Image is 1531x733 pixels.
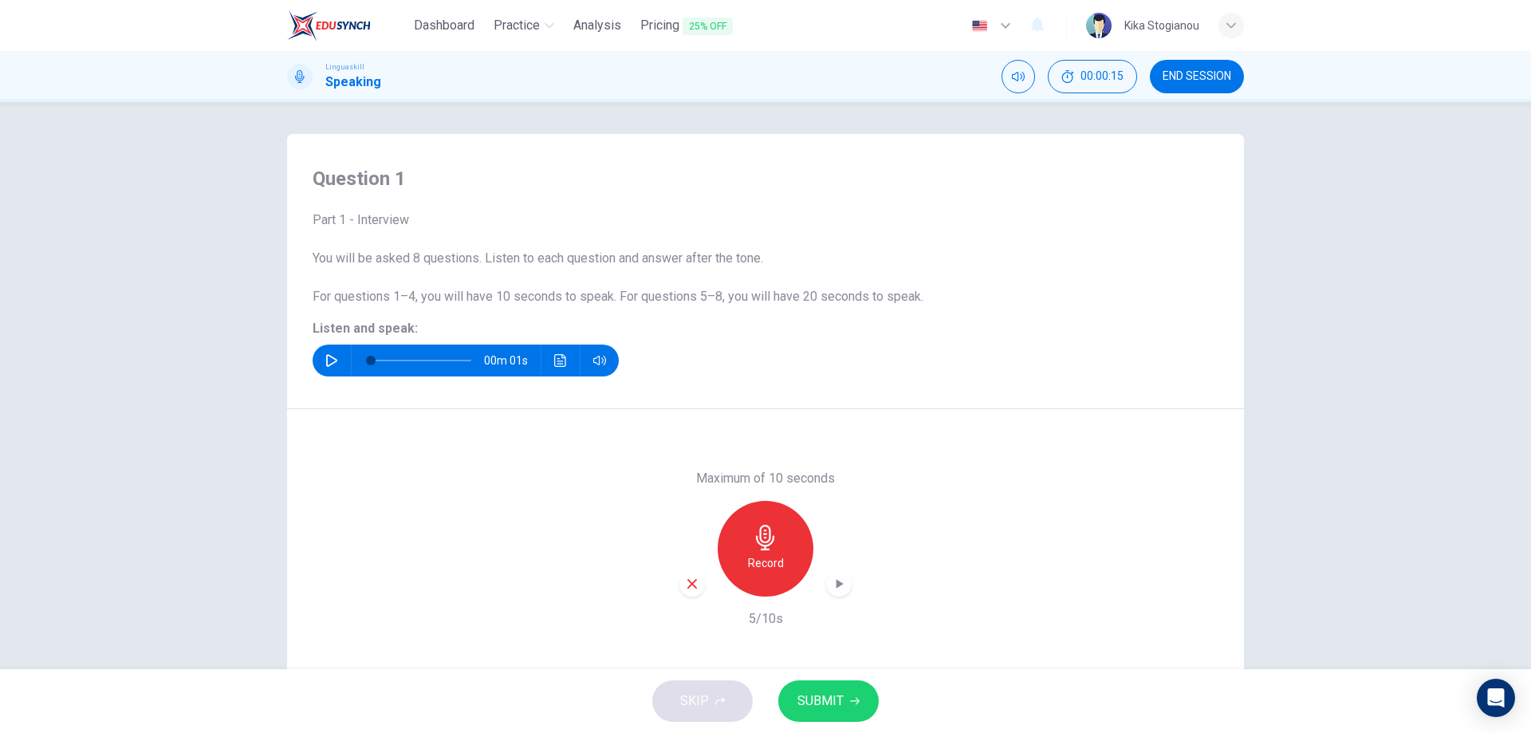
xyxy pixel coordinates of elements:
[778,680,879,722] button: SUBMIT
[494,16,540,35] span: Practice
[1477,679,1515,717] div: Open Intercom Messenger
[573,16,621,35] span: Analysis
[748,554,784,573] h6: Record
[567,11,628,40] button: Analysis
[287,10,407,41] a: EduSynch logo
[718,501,813,597] button: Record
[487,11,561,40] button: Practice
[287,10,371,41] img: EduSynch logo
[749,609,783,629] h6: 5/10s
[313,166,1218,191] h4: Question 1
[407,11,481,40] button: Dashboard
[313,250,763,266] span: You will be asked 8 questions. Listen to each question and answer after the tone.
[970,20,990,32] img: en
[1086,13,1112,38] img: Profile picture
[640,16,733,36] span: Pricing
[1048,60,1137,93] div: Hide
[1048,60,1137,93] button: 00:00:15
[548,345,573,376] button: Click to see the audio transcription
[414,16,474,35] span: Dashboard
[797,690,844,712] span: SUBMIT
[313,289,923,304] span: For questions 1–4, you will have 10 seconds to speak. For questions 5–8, you will have 20 seconds...
[1002,60,1035,93] div: Mute
[634,11,739,41] button: Pricing25% OFF
[683,18,733,35] span: 25% OFF
[484,345,541,376] span: 00m 01s
[313,212,409,227] span: Part 1 - Interview
[1163,70,1231,83] span: END SESSION
[407,11,481,41] a: Dashboard
[313,321,418,336] span: Listen and speak:
[1080,70,1124,83] span: 00:00:15
[567,11,628,41] a: Analysis
[325,73,381,92] h1: Speaking
[696,469,835,488] h6: Maximum of 10 seconds
[325,61,364,73] span: Linguaskill
[1124,16,1199,35] div: Kika Stogianou
[1150,60,1244,93] button: END SESSION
